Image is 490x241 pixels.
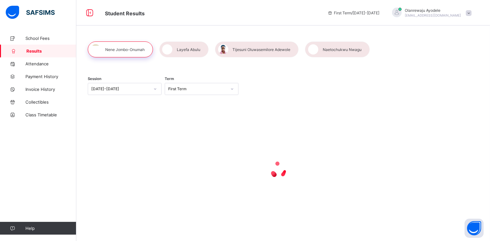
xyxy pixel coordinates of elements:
[25,74,76,79] span: Payment History
[105,10,145,17] span: Student Results
[405,13,461,17] span: [EMAIL_ADDRESS][DOMAIN_NAME]
[465,219,484,238] button: Open asap
[25,226,76,231] span: Help
[25,36,76,41] span: School Fees
[25,87,76,92] span: Invoice History
[25,112,76,117] span: Class Timetable
[91,87,150,91] div: [DATE]-[DATE]
[405,8,461,13] span: Olanrewaju Ayodele
[386,8,475,18] div: OlanrewajuAyodele
[165,77,174,81] span: Term
[168,87,227,91] div: First Term
[25,99,76,105] span: Collectibles
[88,77,101,81] span: Session
[328,11,379,15] span: session/term information
[25,61,76,66] span: Attendance
[6,6,55,19] img: safsims
[26,48,76,54] span: Results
